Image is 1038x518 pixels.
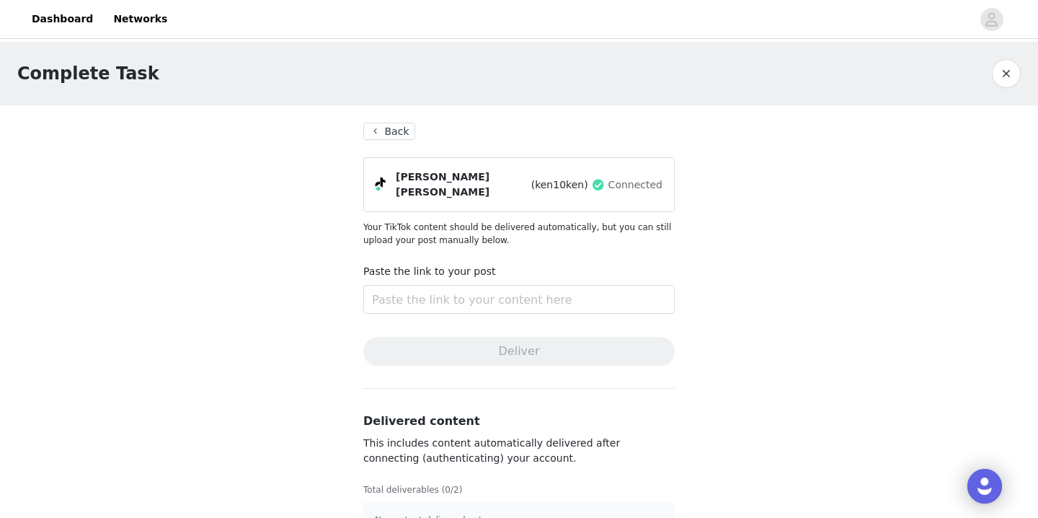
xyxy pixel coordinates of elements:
span: Connected [608,177,662,193]
span: This includes content automatically delivered after connecting (authenticating) your account. [363,437,620,464]
p: Your TikTok content should be delivered automatically, but you can still upload your post manuall... [363,221,675,247]
label: Paste the link to your post [363,265,496,277]
input: Paste the link to your content here [363,285,675,314]
span: [PERSON_NAME] [PERSON_NAME] [396,170,528,200]
h3: Delivered content [363,413,675,430]
div: Open Intercom Messenger [967,469,1002,504]
a: Networks [105,3,176,35]
div: avatar [985,8,998,31]
span: (ken10ken) [531,177,588,193]
h1: Complete Task [17,61,159,87]
a: Dashboard [23,3,102,35]
button: Deliver [363,337,675,366]
p: Total deliverables (0/2) [363,483,675,496]
button: Back [363,123,415,140]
